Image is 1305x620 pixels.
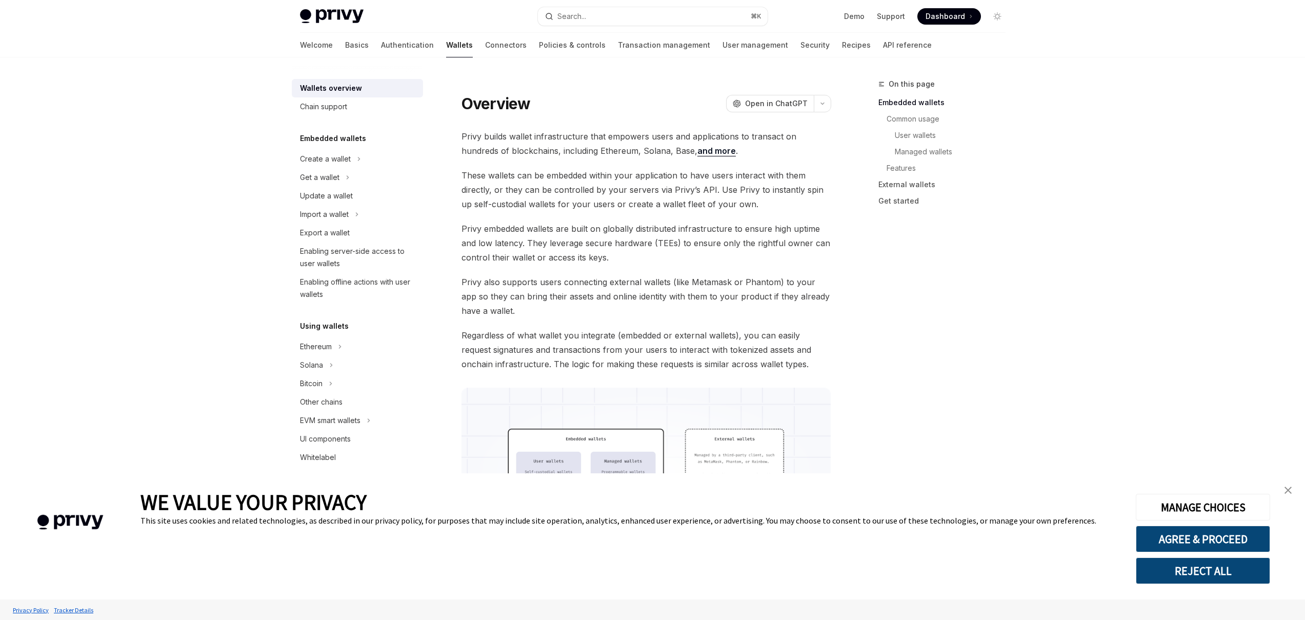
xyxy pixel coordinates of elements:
div: Other chains [300,396,343,408]
button: REJECT ALL [1136,557,1270,584]
a: Update a wallet [292,187,423,205]
div: Update a wallet [300,190,353,202]
a: Privacy Policy [10,601,51,619]
a: Other chains [292,393,423,411]
div: EVM smart wallets [300,414,360,427]
div: Create a wallet [300,153,351,165]
h5: Embedded wallets [300,132,366,145]
a: Authentication [381,33,434,57]
span: These wallets can be embedded within your application to have users interact with them directly, ... [461,168,831,211]
a: Export a wallet [292,224,423,242]
div: Whitelabel [300,451,336,464]
div: Solana [300,359,323,371]
div: Enabling server-side access to user wallets [300,245,417,270]
a: API reference [883,33,932,57]
a: UI components [292,430,423,448]
a: Embedded wallets [878,94,1014,111]
a: Transaction management [618,33,710,57]
span: Privy embedded wallets are built on globally distributed infrastructure to ensure high uptime and... [461,222,831,265]
a: Chain support [292,97,423,116]
img: company logo [15,500,125,545]
a: Basics [345,33,369,57]
a: Wallets [446,33,473,57]
div: Bitcoin [300,377,323,390]
img: close banner [1284,487,1292,494]
div: Chain support [300,101,347,113]
a: Enabling offline actions with user wallets [292,273,423,304]
div: Wallets overview [300,82,362,94]
span: Privy builds wallet infrastructure that empowers users and applications to transact on hundreds o... [461,129,831,158]
span: On this page [889,78,935,90]
div: Search... [557,10,586,23]
span: ⌘ K [751,12,761,21]
button: Toggle dark mode [989,8,1006,25]
span: WE VALUE YOUR PRIVACY [140,489,367,515]
img: light logo [300,9,364,24]
span: Dashboard [926,11,965,22]
a: Wallets overview [292,79,423,97]
img: images/walletoverview.png [461,388,831,556]
span: Regardless of what wallet you integrate (embedded or external wallets), you can easily request si... [461,328,831,371]
a: External wallets [878,176,1014,193]
a: Tracker Details [51,601,96,619]
a: Recipes [842,33,871,57]
a: Dashboard [917,8,981,25]
h5: Using wallets [300,320,349,332]
a: Features [887,160,1014,176]
a: Managed wallets [895,144,1014,160]
a: User wallets [895,127,1014,144]
span: Privy also supports users connecting external wallets (like Metamask or Phantom) to your app so t... [461,275,831,318]
span: Open in ChatGPT [745,98,808,109]
a: Get started [878,193,1014,209]
button: MANAGE CHOICES [1136,494,1270,521]
div: Enabling offline actions with user wallets [300,276,417,301]
a: Whitelabel [292,448,423,467]
a: Security [800,33,830,57]
a: Support [877,11,905,22]
div: Get a wallet [300,171,339,184]
a: close banner [1278,480,1298,501]
button: Search...⌘K [538,7,768,26]
div: Export a wallet [300,227,350,239]
div: UI components [300,433,351,445]
button: Open in ChatGPT [726,95,814,112]
div: Import a wallet [300,208,349,221]
a: Enabling server-side access to user wallets [292,242,423,273]
a: Policies & controls [539,33,606,57]
a: and more [697,146,736,156]
button: AGREE & PROCEED [1136,526,1270,552]
a: Welcome [300,33,333,57]
a: Common usage [887,111,1014,127]
a: User management [722,33,788,57]
div: This site uses cookies and related technologies, as described in our privacy policy, for purposes... [140,515,1120,526]
a: Demo [844,11,865,22]
h1: Overview [461,94,531,113]
div: Ethereum [300,341,332,353]
a: Connectors [485,33,527,57]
